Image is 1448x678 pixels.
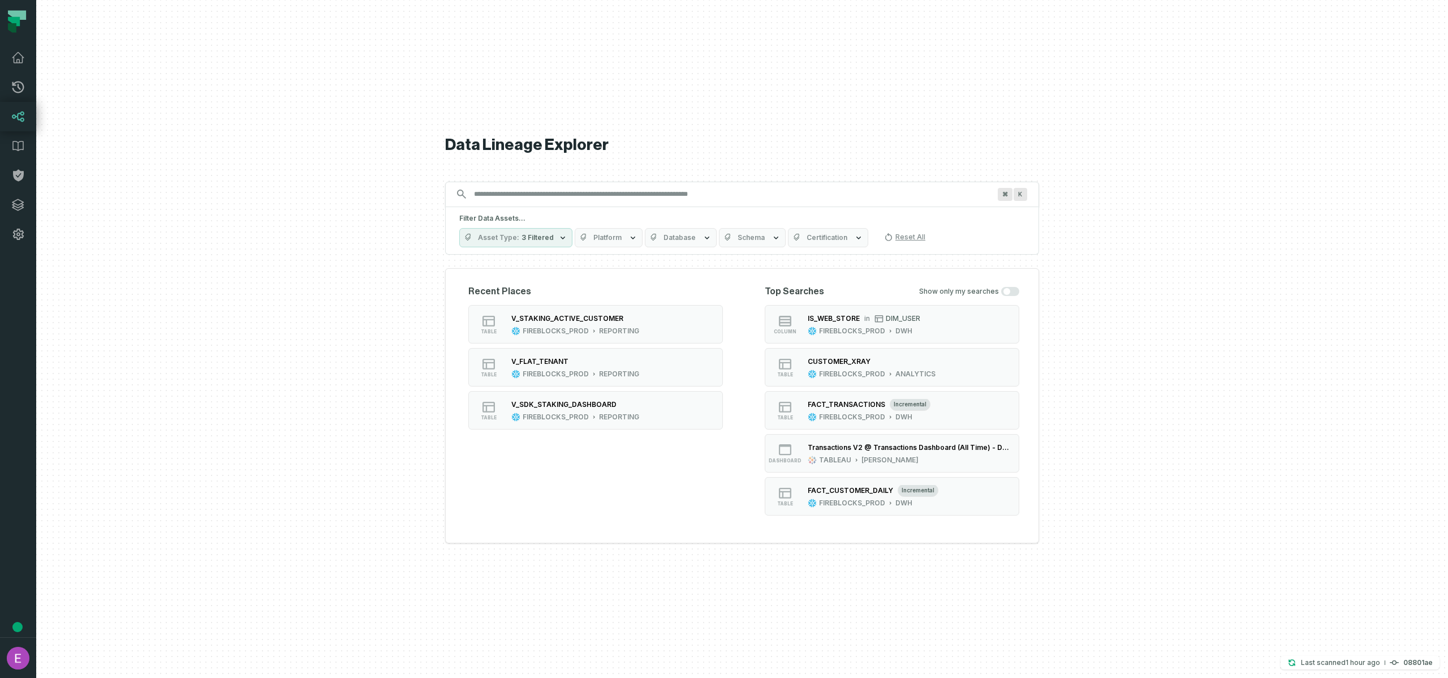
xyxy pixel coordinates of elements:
h4: 08801ae [1403,659,1433,666]
relative-time: Sep 25, 2025, 11:34 AM GMT+3 [1346,658,1380,667]
span: Press ⌘ + K to focus the search bar [998,188,1012,201]
img: avatar of Eden Berger [7,647,29,670]
h1: Data Lineage Explorer [445,135,1039,155]
button: Last scanned[DATE] 11:34:24 AM08801ae [1281,656,1440,670]
p: Last scanned [1301,657,1380,668]
div: Tooltip anchor [12,622,23,632]
span: Press ⌘ + K to focus the search bar [1014,188,1027,201]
